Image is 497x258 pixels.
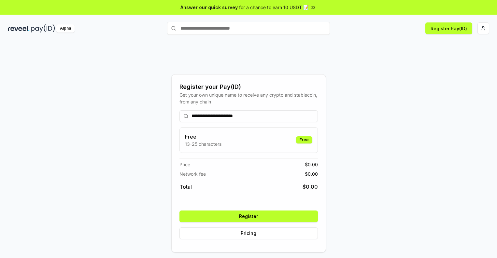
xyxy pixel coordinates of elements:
[56,24,75,33] div: Alpha
[180,4,238,11] span: Answer our quick survey
[303,183,318,191] span: $ 0.00
[179,183,192,191] span: Total
[179,170,206,177] span: Network fee
[179,91,318,105] div: Get your own unique name to receive any crypto and stablecoin, from any chain
[8,24,30,33] img: reveel_dark
[305,170,318,177] span: $ 0.00
[31,24,55,33] img: pay_id
[179,82,318,91] div: Register your Pay(ID)
[179,210,318,222] button: Register
[239,4,309,11] span: for a chance to earn 10 USDT 📝
[185,141,221,147] p: 13-25 characters
[179,161,190,168] span: Price
[296,136,312,143] div: Free
[185,133,221,141] h3: Free
[305,161,318,168] span: $ 0.00
[179,227,318,239] button: Pricing
[425,22,472,34] button: Register Pay(ID)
